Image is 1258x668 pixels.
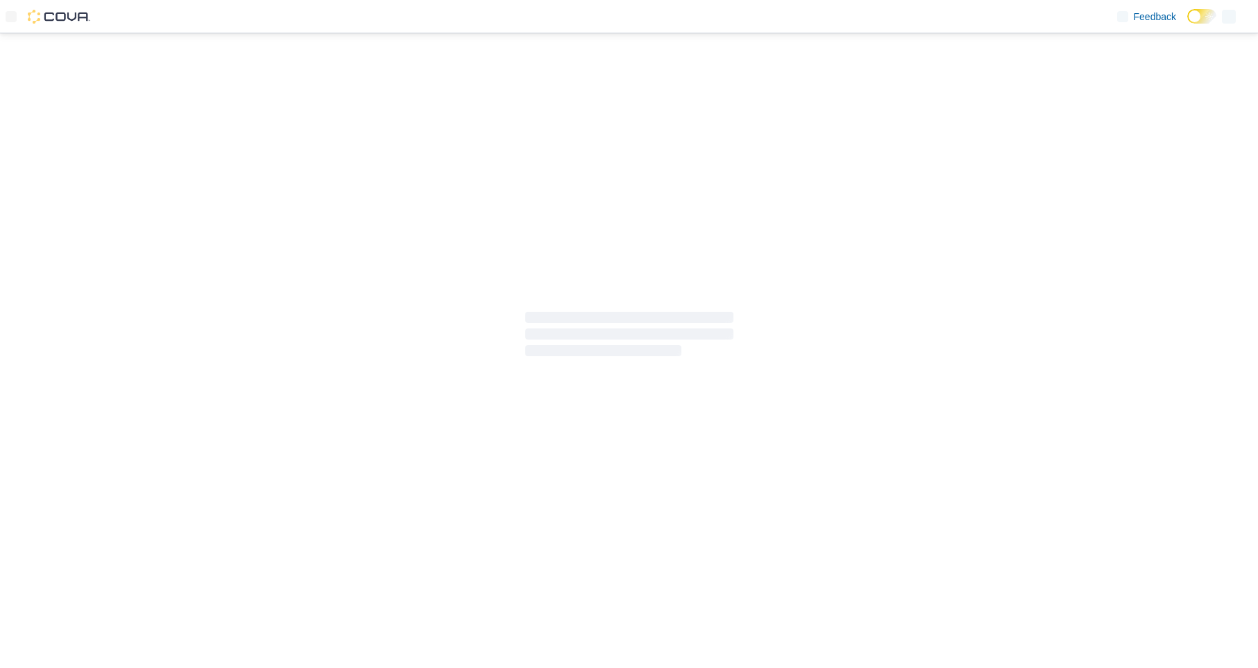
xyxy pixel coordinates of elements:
span: Feedback [1134,10,1176,24]
span: Loading [525,315,733,359]
img: Cova [28,10,90,24]
input: Dark Mode [1187,9,1216,24]
a: Feedback [1112,3,1182,31]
